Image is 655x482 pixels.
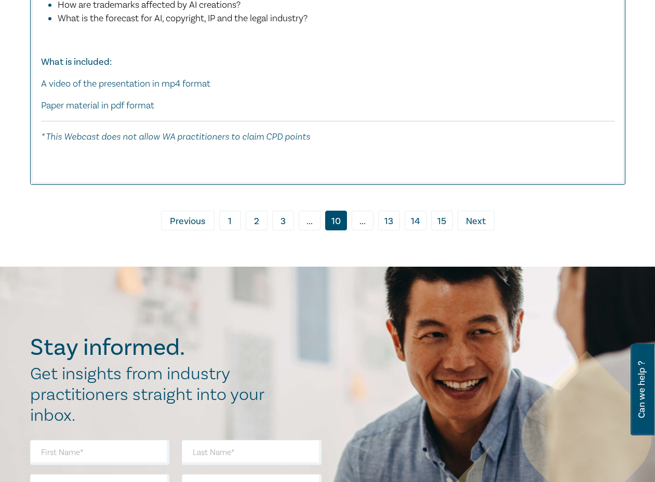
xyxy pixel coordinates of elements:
[30,364,275,426] h2: Get insights from industry practitioners straight into your inbox.
[325,211,347,230] a: 10
[41,131,310,142] em: * This Webcast does not allow WA practitioners to claim CPD points
[405,211,426,230] a: 14
[352,211,373,230] span: ...
[30,440,170,465] input: First Name*
[41,99,614,113] p: Paper material in pdf format
[41,56,112,68] strong: What is included:
[41,77,614,91] p: A video of the presentation in mp4 format
[246,211,268,230] a: 2
[219,211,241,230] a: 1
[58,12,308,24] span: What is the forecast for AI, copyright, IP and the legal industry?
[458,211,494,230] a: Next
[272,211,294,230] a: 3
[431,211,453,230] a: 15
[466,215,486,228] span: Next
[161,211,215,230] a: Previous
[378,211,400,230] a: 13
[170,215,205,228] span: Previous
[182,440,322,465] input: Last Name*
[30,334,275,361] h2: Stay informed.
[637,350,647,429] span: Can we help ?
[299,211,320,230] span: ...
